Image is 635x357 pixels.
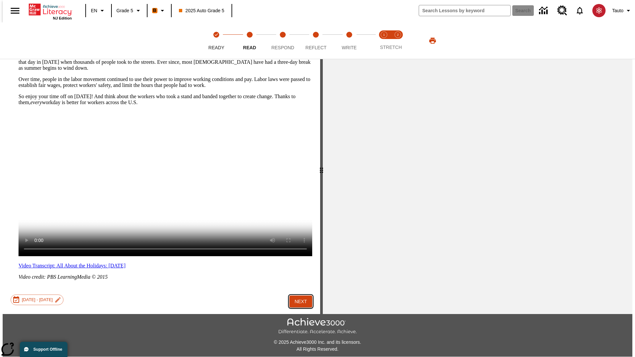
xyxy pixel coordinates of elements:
button: Write step 5 of 5 [330,22,368,59]
button: Next [289,296,312,308]
div: Home [29,2,72,20]
a: Resource Center, Will open in new tab [553,2,571,20]
button: Open side menu [5,1,25,20]
button: Boost Class color is orange. Change class color [149,5,169,17]
div: activity [323,19,632,314]
a: Notifications [571,2,588,19]
input: search field [419,5,510,16]
img: avatar image [592,4,606,17]
em: Video credit: PBS LearningMedia © 2015 [19,274,107,280]
p: So enjoy your time off on [DATE]! And think about the workers who took a stand and banded togethe... [19,94,312,105]
text: 1 [383,33,385,36]
button: Support Offline [20,342,67,357]
button: Read step 2 of 5 [230,22,269,59]
span: [DATE] - [DATE] [18,297,56,302]
span: Ready [208,45,224,50]
span: NJ Edition [53,16,72,20]
a: Video Transcript: All About the Holidays: Labor Day - Will open in new browser window or tab [19,263,125,268]
span: Write [342,45,357,50]
button: Profile/Settings [610,5,635,17]
button: Stretch Respond step 2 of 2 [388,22,407,59]
span: Read [243,45,256,50]
button: Grade: Grade 5, Select a grade [114,5,145,17]
button: Select a new avatar [588,2,610,19]
div: Press Enter or Spacebar and then press right and left arrow keys to move the slider [320,19,323,314]
button: Print [422,35,443,47]
button: Respond step 3 of 5 [264,22,302,59]
em: every [30,99,42,105]
span: STRETCH [380,45,402,50]
p: © 2025 Achieve3000 Inc. and its licensors. [3,339,632,346]
button: Ready(Step completed) step 1 of 5 [197,22,235,59]
p: In the years that followed, workers' voices were heard. And the idea of a holiday in honor of wor... [19,47,312,71]
span: Tauto [612,7,623,14]
span: Support Offline [33,347,62,352]
div: reading [3,19,320,311]
span: EN [91,7,97,14]
button: Stretch Read step 1 of 2 [374,22,394,59]
span: Grade 5 [116,7,133,14]
span: Respond [271,45,294,50]
div: [DATE] - [DATE] [11,295,63,305]
span: Reflect [306,45,327,50]
p: All Rights Reserved. [3,346,632,353]
button: Reflect step 4 of 5 [297,22,335,59]
img: Achieve3000 Differentiate Accelerate Achieve [278,318,357,335]
a: Data Center [535,2,553,20]
span: 2025 Auto Grade 5 [179,7,225,14]
text: 2 [397,33,399,36]
p: Over time, people in the labor movement continued to use their power to improve working condition... [19,76,312,88]
span: B [153,6,156,15]
button: Language: EN, Select a language [88,5,109,17]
